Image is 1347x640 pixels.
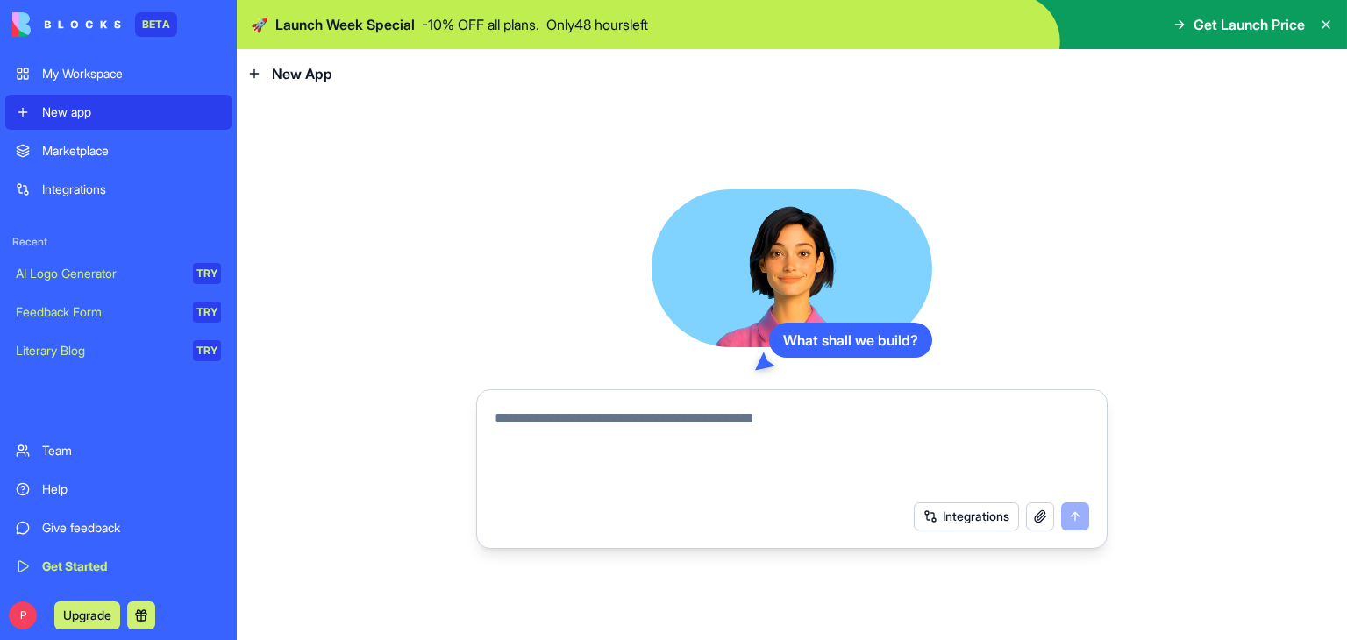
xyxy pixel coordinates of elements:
a: BETA [12,12,177,37]
div: BETA [135,12,177,37]
span: Recent [5,235,232,249]
div: Integrations [42,181,221,198]
p: - 10 % OFF all plans. [422,14,539,35]
a: My Workspace [5,56,232,91]
button: Integrations [914,502,1019,530]
a: Upgrade [54,606,120,623]
div: Get Started [42,558,221,575]
a: AI Logo GeneratorTRY [5,256,232,291]
span: Launch Week Special [275,14,415,35]
div: Literary Blog [16,342,181,359]
a: Get Started [5,549,232,584]
a: Literary BlogTRY [5,333,232,368]
div: My Workspace [42,65,221,82]
a: Marketplace [5,133,232,168]
a: New app [5,95,232,130]
p: Only 48 hours left [546,14,648,35]
div: New app [42,103,221,121]
a: Team [5,433,232,468]
a: Help [5,472,232,507]
span: Get Launch Price [1194,14,1305,35]
div: TRY [193,340,221,361]
button: Upgrade [54,601,120,629]
span: 🚀 [251,14,268,35]
div: TRY [193,263,221,284]
div: What shall we build? [769,323,932,358]
div: Help [42,480,221,498]
div: AI Logo Generator [16,265,181,282]
a: Feedback FormTRY [5,295,232,330]
div: Marketplace [42,142,221,160]
img: logo [12,12,121,37]
span: New App [272,63,332,84]
div: Team [42,442,221,459]
div: Feedback Form [16,303,181,321]
div: Give feedback [42,519,221,537]
div: TRY [193,302,221,323]
span: P [9,601,37,629]
a: Give feedback [5,510,232,545]
a: Integrations [5,172,232,207]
